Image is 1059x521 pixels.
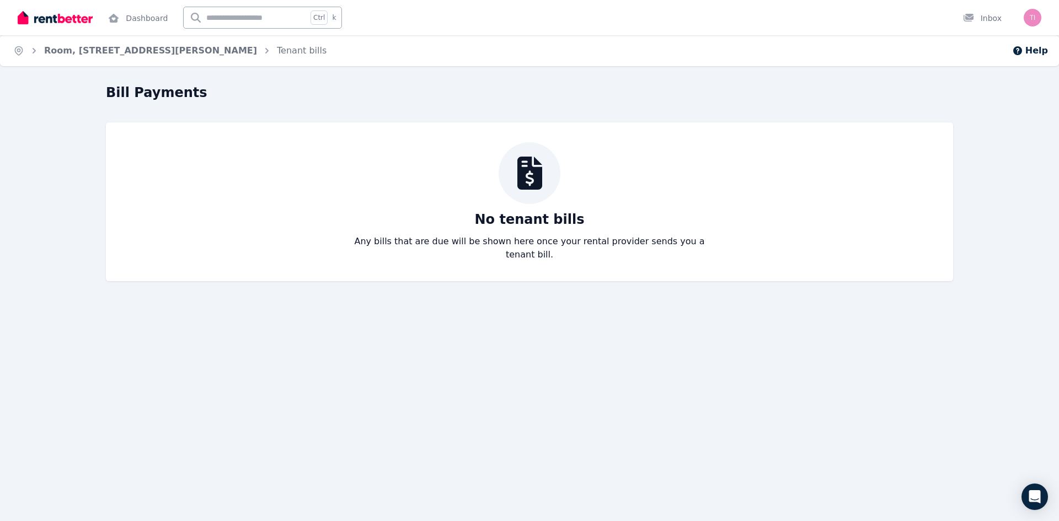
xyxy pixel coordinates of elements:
img: Tingting Wang [1024,9,1041,26]
span: k [332,13,336,22]
p: No tenant bills [474,211,584,228]
p: Any bills that are due will be shown here once your rental provider sends you a tenant bill. [344,235,715,261]
div: Inbox [963,13,1002,24]
button: Help [1012,44,1048,57]
h1: Bill Payments [106,84,207,101]
img: RentBetter [18,9,93,26]
a: Room, [STREET_ADDRESS][PERSON_NAME] [44,45,257,56]
span: Ctrl [311,10,328,25]
span: Tenant bills [277,44,327,57]
div: Open Intercom Messenger [1021,484,1048,510]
